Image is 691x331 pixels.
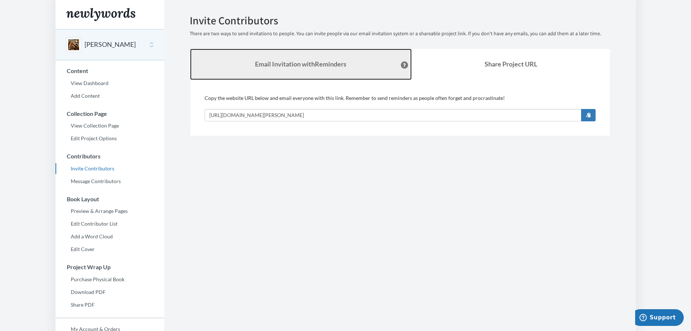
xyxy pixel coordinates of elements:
[255,60,346,68] strong: Email Invitation with Reminders
[66,8,135,21] img: Newlywords logo
[190,30,610,37] p: There are two ways to send invitations to people. You can invite people via our email invitation ...
[55,133,164,144] a: Edit Project Options
[56,110,164,117] h3: Collection Page
[56,68,164,74] h3: Content
[55,299,164,310] a: Share PDF
[55,176,164,187] a: Message Contributors
[55,120,164,131] a: View Collection Page
[635,309,684,327] iframe: Opent een widget waar u met een van onze agenten kunt chatten
[55,287,164,298] a: Download PDF
[205,94,596,121] div: Copy the website URL below and email everyone with this link. Remember to send reminders as peopl...
[485,60,537,68] b: Share Project URL
[56,153,164,160] h3: Contributors
[55,78,164,89] a: View Dashboard
[55,163,164,174] a: Invite Contributors
[56,196,164,202] h3: Book Layout
[55,231,164,242] a: Add a Word Cloud
[55,90,164,101] a: Add Content
[56,264,164,270] h3: Project Wrap Up
[190,15,610,27] h2: Invite Contributors
[55,206,164,217] a: Preview & Arrange Pages
[55,274,164,285] a: Purchase Physical Book
[85,40,136,49] button: [PERSON_NAME]
[55,218,164,229] a: Edit Contributor List
[55,244,164,255] a: Edit Cover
